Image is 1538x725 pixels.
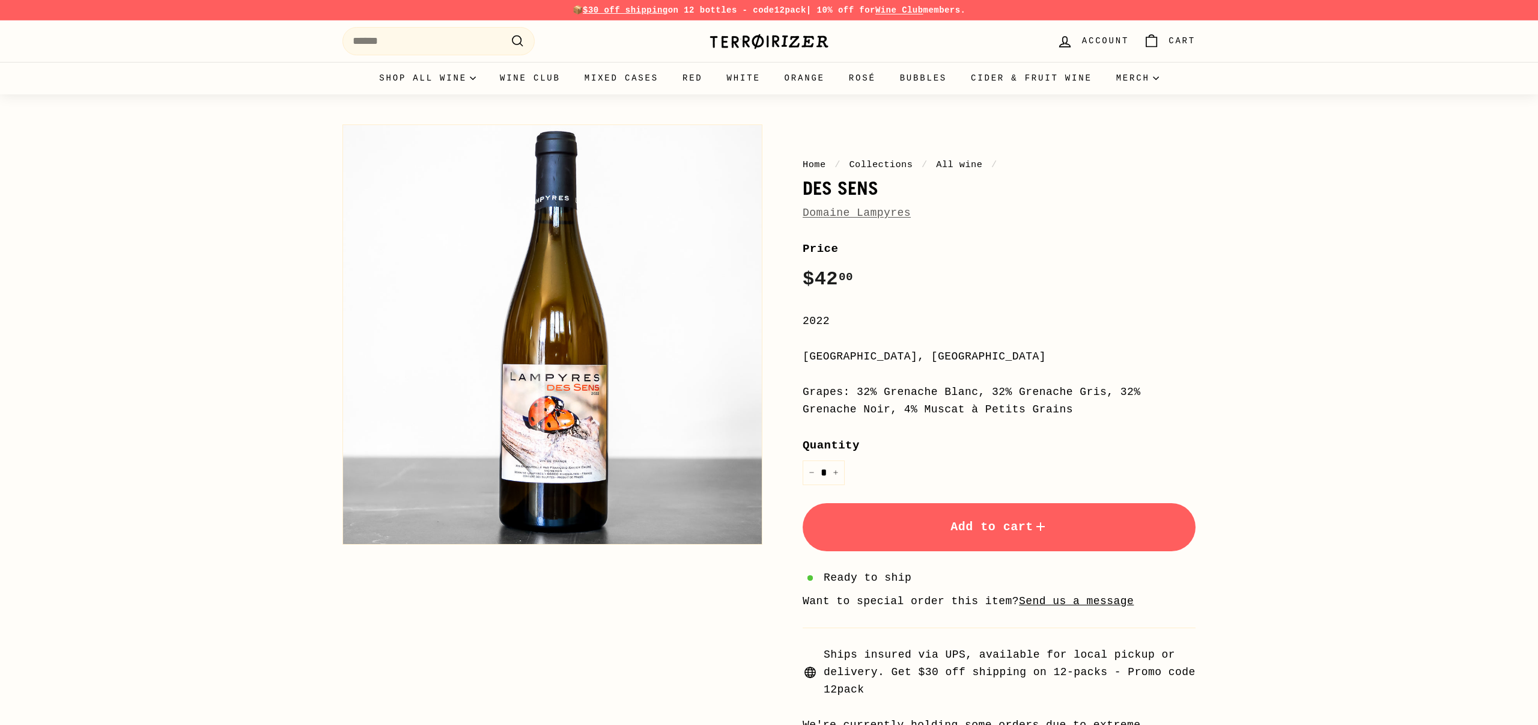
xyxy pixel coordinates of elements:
[827,460,845,485] button: Increase item quantity by one
[803,460,821,485] button: Reduce item quantity by one
[774,5,806,15] strong: 12pack
[1050,23,1136,59] a: Account
[573,62,670,94] a: Mixed Cases
[888,62,959,94] a: Bubbles
[803,178,1196,198] h1: Des Sens
[849,159,913,170] a: Collections
[824,569,911,587] span: Ready to ship
[803,207,911,219] a: Domaine Lampyres
[803,436,1196,454] label: Quantity
[803,503,1196,551] button: Add to cart
[959,62,1104,94] a: Cider & Fruit Wine
[837,62,888,94] a: Rosé
[803,384,1196,418] div: Grapes: 32% Grenache Blanc, 32% Grenache Gris, 32% Grenache Noir, 4% Muscat à Petits Grains
[1082,34,1129,47] span: Account
[367,62,488,94] summary: Shop all wine
[583,5,668,15] span: $30 off shipping
[831,159,843,170] span: /
[488,62,573,94] a: Wine Club
[803,593,1196,610] li: Want to special order this item?
[950,520,1048,534] span: Add to cart
[803,268,853,290] span: $42
[318,62,1220,94] div: Primary
[803,158,1196,172] nav: breadcrumbs
[839,271,853,284] sup: 00
[715,62,773,94] a: White
[988,159,1000,170] span: /
[1169,34,1196,47] span: Cart
[803,460,845,485] input: quantity
[803,348,1196,366] div: [GEOGRAPHIC_DATA], [GEOGRAPHIC_DATA]
[875,5,923,15] a: Wine Club
[803,240,1196,258] label: Price
[803,313,1196,330] div: 2022
[803,159,826,170] a: Home
[824,646,1196,698] span: Ships insured via UPS, available for local pickup or delivery. Get $30 off shipping on 12-packs -...
[1136,23,1203,59] a: Cart
[1104,62,1171,94] summary: Merch
[342,4,1196,17] p: 📦 on 12 bottles - code | 10% off for members.
[936,159,982,170] a: All wine
[670,62,715,94] a: Red
[1019,595,1134,607] a: Send us a message
[773,62,837,94] a: Orange
[919,159,931,170] span: /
